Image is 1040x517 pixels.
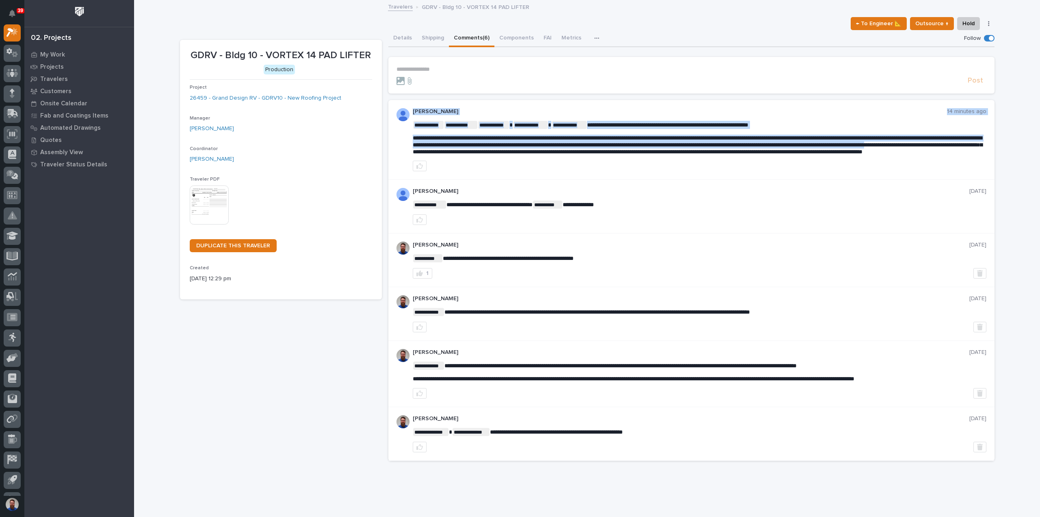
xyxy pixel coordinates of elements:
span: Traveler PDF [190,177,220,182]
button: Notifications [4,5,21,22]
p: 14 minutes ago [947,108,986,115]
p: [PERSON_NAME] [413,188,969,195]
button: Shipping [417,30,449,47]
button: FAI [539,30,557,47]
button: like this post [413,442,427,452]
p: [DATE] [969,242,986,249]
p: [PERSON_NAME] [413,295,969,302]
p: [PERSON_NAME] [413,349,969,356]
div: Production [264,65,295,75]
a: Assembly View [24,146,134,158]
span: Post [968,76,983,85]
p: Automated Drawings [40,124,101,132]
p: Assembly View [40,149,83,156]
a: 26459 - Grand Design RV - GDRV10 - New Roofing Project [190,94,341,103]
button: like this post [413,322,427,332]
p: Fab and Coatings Items [40,112,108,120]
a: Traveler Status Details [24,158,134,170]
a: [PERSON_NAME] [190,155,234,164]
img: 6hTokn1ETDGPf9BPokIQ [396,242,409,255]
p: [PERSON_NAME] [413,242,969,249]
p: Customers [40,88,71,95]
a: DUPLICATE THIS TRAVELER [190,239,277,252]
button: Delete post [973,442,986,452]
p: Traveler Status Details [40,161,107,168]
p: 39 [18,8,23,13]
a: Automated Drawings [24,122,134,134]
p: [DATE] [969,349,986,356]
button: Details [388,30,417,47]
div: 1 [426,270,429,276]
span: Outsource ↑ [915,19,949,28]
span: Coordinator [190,146,218,151]
button: users-avatar [4,496,21,513]
button: ← To Engineer 📐 [851,17,907,30]
p: [DATE] [969,188,986,195]
span: Project [190,85,207,90]
p: Travelers [40,76,68,83]
button: like this post [413,214,427,225]
button: Comments (6) [449,30,494,47]
p: [PERSON_NAME] [413,108,947,115]
a: My Work [24,48,134,61]
a: Travelers [388,2,413,11]
button: Components [494,30,539,47]
a: Fab and Coatings Items [24,109,134,122]
button: like this post [413,388,427,399]
p: [DATE] [969,295,986,302]
button: Hold [957,17,980,30]
p: GDRV - Bldg 10 - VORTEX 14 PAD LIFTER [422,2,529,11]
div: 02. Projects [31,34,71,43]
a: [PERSON_NAME] [190,124,234,133]
p: [PERSON_NAME] [413,415,969,422]
button: Delete post [973,268,986,279]
img: AFdZucp4O16xFhxMcTeEuenny-VD_tPRErxPoXZ3MQEHspKARVmUoIIPOgyEMzaJjLGSiOSqDApAeC9KqsZPUsb5AP6OrOqLG... [396,108,409,121]
a: Customers [24,85,134,97]
button: Delete post [973,388,986,399]
p: Follow [964,35,981,42]
span: Hold [962,19,975,28]
button: like this post [413,161,427,171]
p: My Work [40,51,65,59]
img: 6hTokn1ETDGPf9BPokIQ [396,295,409,308]
p: Onsite Calendar [40,100,87,107]
p: GDRV - Bldg 10 - VORTEX 14 PAD LIFTER [190,50,372,61]
img: Workspace Logo [72,4,87,19]
button: Post [964,76,986,85]
span: DUPLICATE THIS TRAVELER [196,243,270,249]
a: Travelers [24,73,134,85]
span: Created [190,266,209,270]
span: ← To Engineer 📐 [856,19,901,28]
button: Metrics [557,30,586,47]
img: AFdZucp4O16xFhxMcTeEuenny-VD_tPRErxPoXZ3MQEHspKARVmUoIIPOgyEMzaJjLGSiOSqDApAeC9KqsZPUsb5AP6OrOqLG... [396,188,409,201]
button: Delete post [973,322,986,332]
p: [DATE] [969,415,986,422]
img: 6hTokn1ETDGPf9BPokIQ [396,349,409,362]
span: Manager [190,116,210,121]
div: Notifications39 [10,10,21,23]
p: Projects [40,63,64,71]
button: Outsource ↑ [910,17,954,30]
a: Quotes [24,134,134,146]
p: Quotes [40,137,62,144]
a: Onsite Calendar [24,97,134,109]
button: 1 [413,268,432,279]
a: Projects [24,61,134,73]
img: 6hTokn1ETDGPf9BPokIQ [396,415,409,428]
p: [DATE] 12:29 pm [190,275,372,283]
